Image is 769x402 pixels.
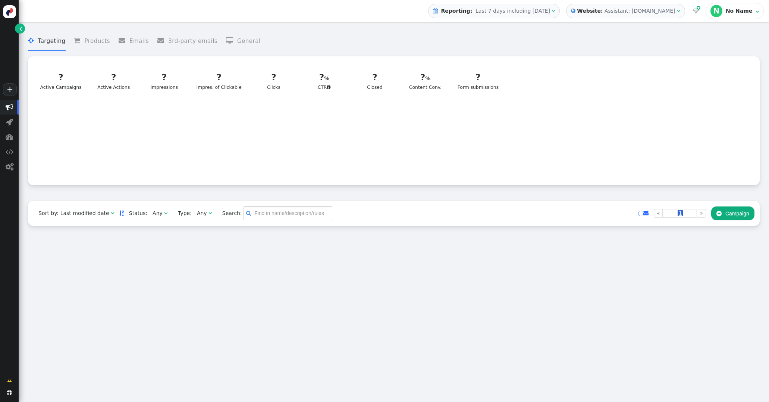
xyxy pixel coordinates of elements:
[352,66,398,96] a: ?Closed
[756,9,759,14] span: 
[697,209,706,218] a: »
[7,390,12,395] span: 
[407,71,444,91] div: Content Conv.
[95,71,132,84] div: ?
[654,209,663,218] a: «
[6,133,13,141] span: 
[2,373,17,387] a: 
[439,8,474,14] b: Reporting:
[475,8,550,14] span: Last 7 days including [DATE]
[678,210,683,216] span: 1
[226,31,261,51] li: General
[197,71,242,84] div: ?
[40,71,82,84] div: ?
[74,31,110,51] li: Products
[575,7,605,15] b: Website:
[226,37,237,44] span: 
[164,211,167,216] span: 
[255,71,292,91] div: Clicks
[28,31,65,51] li: Targeting
[192,66,246,96] a: ?Impres. of Clickable
[19,25,22,32] span: 
[255,71,292,84] div: ?
[197,71,242,91] div: Impres. of Clickable
[552,8,555,13] span: 
[433,8,438,13] span: 
[605,7,675,15] div: Assistant: [DOMAIN_NAME]
[40,71,82,91] div: Active Campaigns
[3,83,16,96] a: +
[246,209,251,217] span: 
[458,71,499,84] div: ?
[716,211,722,216] span: 
[726,8,754,14] div: No Name
[711,206,754,220] button: Campaign
[141,66,187,96] a: ?Impressions
[7,376,12,384] span: 
[15,24,25,34] a: 
[693,8,699,13] span: 
[453,66,503,96] a: ?Form submissions
[6,118,13,126] span: 
[119,31,149,51] li: Emails
[402,66,448,96] a: ?Content Conv.
[35,66,86,96] a: ?Active Campaigns
[197,209,207,217] div: Any
[28,37,38,44] span: 
[306,71,343,91] div: CTR
[91,66,136,96] a: ?Active Actions
[6,163,13,171] span: 
[157,37,168,44] span: 
[251,66,296,96] a: ?Clicks
[146,71,183,84] div: ?
[119,211,124,216] span: Sorted in descending order
[306,71,343,84] div: ?
[3,5,16,18] img: logo-icon.svg
[643,210,649,216] a: 
[157,31,217,51] li: 3rd-party emails
[458,71,499,91] div: Form submissions
[677,8,680,13] span: 
[74,37,84,44] span: 
[327,85,331,90] span: 
[691,7,700,15] a:  
[407,71,444,84] div: ?
[301,66,347,96] a: ?CTR
[6,103,13,111] span: 
[6,148,13,156] span: 
[571,7,575,15] span: 
[111,211,114,216] span: 
[697,5,700,11] span: 
[95,71,132,91] div: Active Actions
[357,71,393,84] div: ?
[124,209,147,217] span: Status:
[217,210,242,216] span: Search:
[146,71,183,91] div: Impressions
[208,211,212,216] span: 
[173,209,192,217] span: Type:
[710,5,722,17] div: N
[119,210,124,216] a: 
[119,37,129,44] span: 
[153,209,163,217] div: Any
[357,71,393,91] div: Closed
[244,206,332,220] input: Find in name/description/rules
[38,209,109,217] div: Sort by: Last modified date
